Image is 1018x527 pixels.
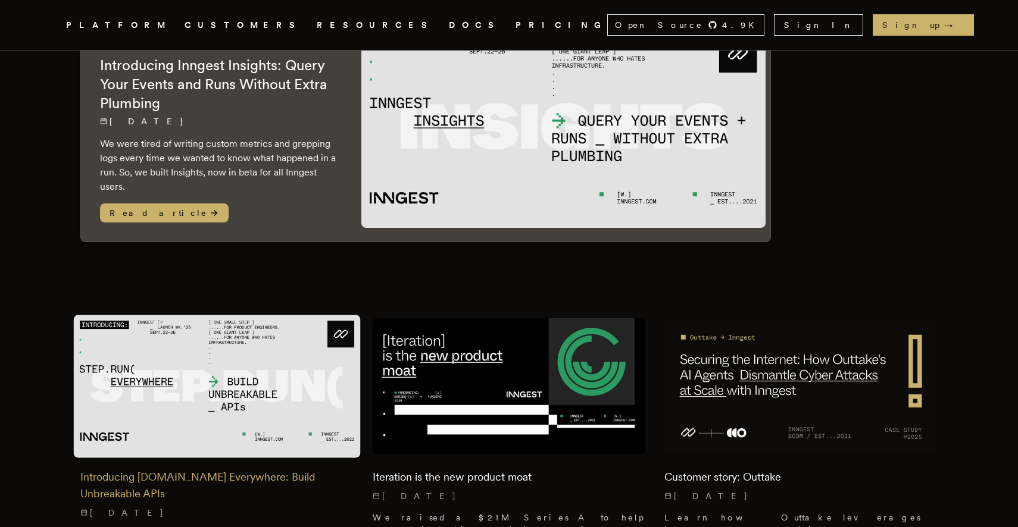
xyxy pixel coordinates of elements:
[185,18,302,33] a: CUSTOMERS
[615,19,703,31] span: Open Source
[373,318,646,454] img: Featured image for Iteration is the new product moat blog post
[516,18,607,33] a: PRICING
[664,318,938,454] img: Featured image for Customer story: Outtake blog post
[317,18,435,33] button: RESOURCES
[449,18,501,33] a: DOCS
[373,469,646,485] h2: Iteration is the new product moat
[66,18,170,33] button: PLATFORM
[74,315,361,457] img: Featured image for Introducing Step.Run Everywhere: Build Unbreakable APIs blog post
[664,469,938,485] h2: Customer story: Outtake
[80,12,771,242] a: Latest PostIntroducing Inngest Insights: Query Your Events and Runs Without Extra Plumbing[DATE] ...
[100,115,338,127] p: [DATE]
[100,56,338,113] h2: Introducing Inngest Insights: Query Your Events and Runs Without Extra Plumbing
[373,490,646,502] p: [DATE]
[664,490,938,502] p: [DATE]
[944,19,964,31] span: →
[873,14,974,36] a: Sign up
[80,507,354,519] p: [DATE]
[361,27,766,228] img: Featured image for Introducing Inngest Insights: Query Your Events and Runs Without Extra Plumbin...
[80,469,354,502] h2: Introducing [DOMAIN_NAME] Everywhere: Build Unbreakable APIs
[774,14,863,36] a: Sign In
[100,203,229,222] span: Read article
[722,19,761,31] span: 4.9 K
[100,137,338,194] p: We were tired of writing custom metrics and grepping logs every time we wanted to know what happe...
